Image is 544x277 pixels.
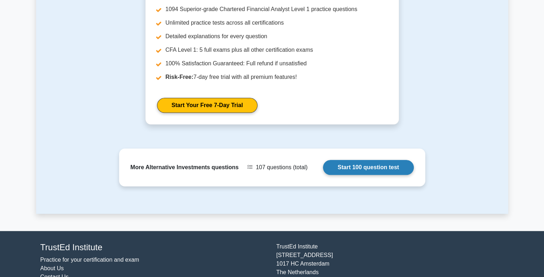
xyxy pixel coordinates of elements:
a: Start Your Free 7-Day Trial [157,98,258,113]
a: Start 100 question test [323,160,414,175]
a: About Us [40,265,64,271]
a: Practice for your certification and exam [40,257,139,263]
h4: TrustEd Institute [40,242,268,253]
